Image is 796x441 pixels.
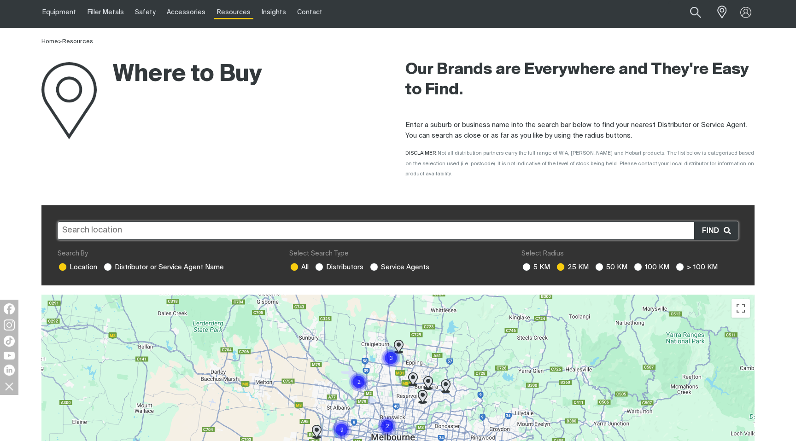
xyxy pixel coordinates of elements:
[348,371,369,392] div: Cluster of 2 markers
[58,264,97,271] label: Location
[289,264,309,271] label: All
[4,319,15,331] img: Instagram
[594,264,627,271] label: 50 KM
[58,39,62,45] span: >
[289,249,506,259] div: Select Search Type
[58,221,738,240] input: Search location
[702,225,724,237] span: Find
[732,299,750,318] button: Toggle fullscreen view
[405,60,755,100] h2: Our Brands are Everywhere and They're Easy to Find.
[556,264,589,271] label: 25 KM
[668,1,711,23] input: Product name or item number...
[694,222,738,239] button: Find
[58,249,275,259] div: Search By
[680,1,711,23] button: Search products
[331,419,352,440] div: Cluster of 9 markers
[103,264,224,271] label: Distributor or Service Agent Name
[521,264,550,271] label: 5 KM
[405,151,754,176] span: DISCLAIMER:
[41,60,262,90] h1: Where to Buy
[521,249,738,259] div: Select Radius
[369,264,429,271] label: Service Agents
[41,39,58,45] a: Home
[633,264,669,271] label: 100 KM
[675,264,718,271] label: > 100 KM
[62,39,93,45] a: Resources
[314,264,363,271] label: Distributors
[377,416,398,436] div: Cluster of 2 markers
[405,120,755,141] p: Enter a suburb or business name into the search bar below to find your nearest Distributor or Ser...
[4,336,15,347] img: TikTok
[1,378,17,394] img: hide socials
[380,348,401,368] div: Cluster of 3 markers
[4,352,15,360] img: YouTube
[4,365,15,376] img: LinkedIn
[405,151,754,176] span: Not all distribution partners carry the full range of WIA, [PERSON_NAME] and Hobart products. The...
[4,303,15,314] img: Facebook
